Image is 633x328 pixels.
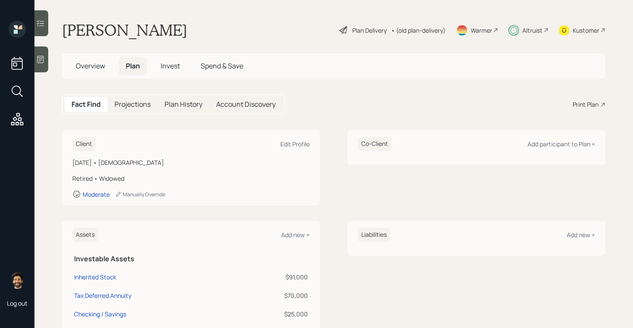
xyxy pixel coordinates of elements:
h6: Co-Client [358,137,391,151]
div: Log out [7,299,28,307]
div: Print Plan [573,100,599,109]
div: Kustomer [573,26,599,35]
div: Warmer [471,26,492,35]
h5: Account Discovery [216,100,276,108]
h6: Assets [72,228,98,242]
div: Manually Override [115,191,165,198]
span: Invest [161,61,180,71]
div: • (old plan-delivery) [391,26,446,35]
div: Add new + [567,231,595,239]
h6: Liabilities [358,228,390,242]
span: Plan [126,61,140,71]
div: Add new + [281,231,310,239]
div: Moderate [83,190,110,198]
div: Altruist [522,26,543,35]
div: Edit Profile [280,140,310,148]
div: Add participant to Plan + [527,140,595,148]
h5: Investable Assets [74,255,308,263]
h5: Fact Find [71,100,101,108]
span: Spend & Save [201,61,243,71]
span: Overview [76,61,105,71]
h1: [PERSON_NAME] [62,21,187,40]
img: eric-schwartz-headshot.png [9,272,26,289]
div: Plan Delivery [352,26,387,35]
div: Checking / Savings [74,309,126,319]
h5: Projections [115,100,151,108]
div: Inherited Stock [74,272,116,282]
h6: Client [72,137,96,151]
div: Tax Deferred Annuity [74,291,131,300]
div: [DATE] • [DEMOGRAPHIC_DATA] [72,158,310,167]
h5: Plan History [164,100,202,108]
div: $25,000 [238,309,308,319]
div: Retired • Widowed [72,174,310,183]
div: $70,000 [238,291,308,300]
div: $91,000 [238,272,308,282]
